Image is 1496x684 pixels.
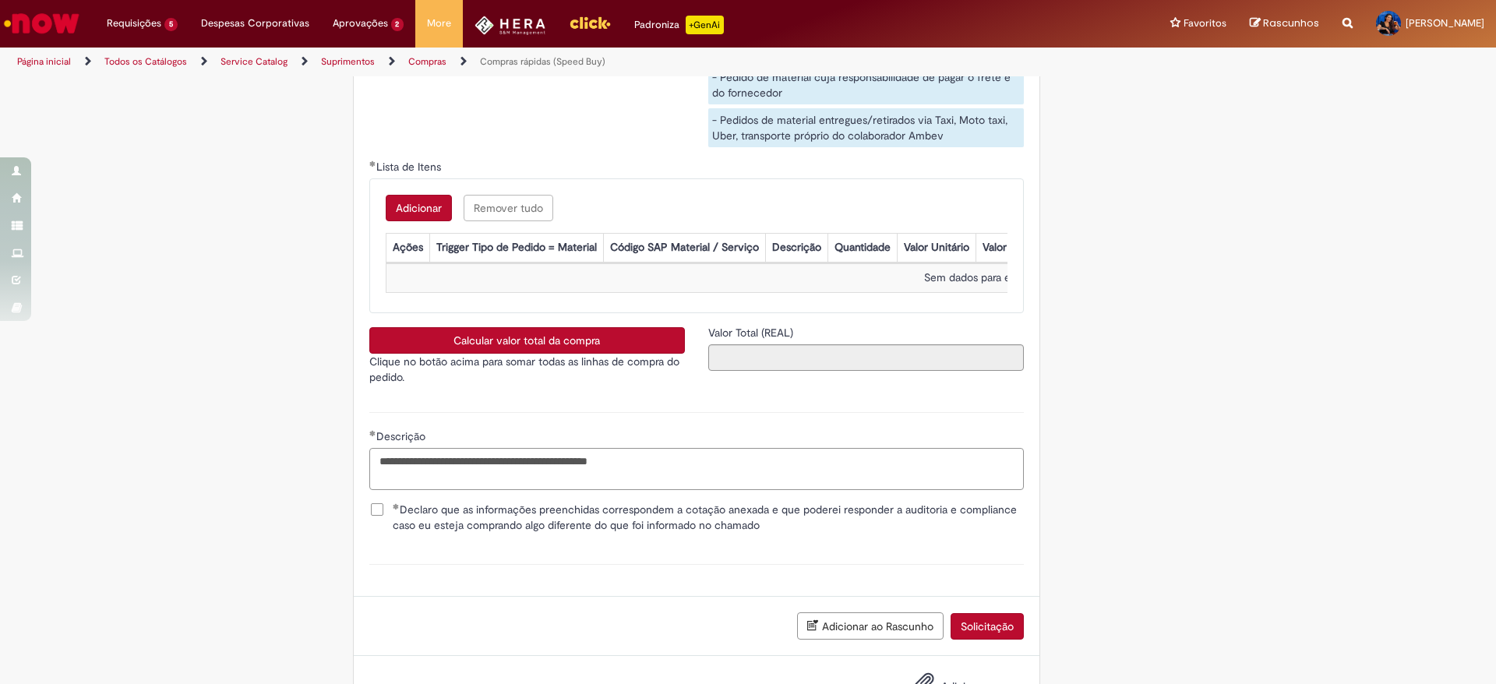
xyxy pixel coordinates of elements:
[1184,16,1226,31] span: Favoritos
[408,55,446,68] a: Compras
[634,16,724,34] div: Padroniza
[104,55,187,68] a: Todos os Catálogos
[1263,16,1319,30] span: Rascunhos
[797,612,944,640] button: Adicionar ao Rascunho
[386,234,429,263] th: Ações
[393,503,400,509] span: Obrigatório Preenchido
[603,234,765,263] th: Código SAP Material / Serviço
[376,429,429,443] span: Descrição
[686,16,724,34] p: +GenAi
[164,18,178,31] span: 5
[708,108,1024,147] div: - Pedidos de material entregues/retirados via Taxi, Moto taxi, Uber, transporte próprio do colabo...
[391,18,404,31] span: 2
[708,65,1024,104] div: - Pedido de material cuja responsabilidade de pagar o frete é do fornecedor
[201,16,309,31] span: Despesas Corporativas
[427,16,451,31] span: More
[393,502,1024,533] span: Declaro que as informações preenchidas correspondem a cotação anexada e que poderei responder a a...
[1250,16,1319,31] a: Rascunhos
[107,16,161,31] span: Requisições
[480,55,605,68] a: Compras rápidas (Speed Buy)
[369,354,685,385] p: Clique no botão acima para somar todas as linhas de compra do pedido.
[333,16,388,31] span: Aprovações
[569,11,611,34] img: click_logo_yellow_360x200.png
[951,613,1024,640] button: Solicitação
[708,344,1024,371] input: Valor Total (REAL)
[429,234,603,263] th: Trigger Tipo de Pedido = Material
[708,325,796,340] label: Somente leitura - Valor Total (REAL)
[1406,16,1484,30] span: [PERSON_NAME]
[475,16,545,35] img: HeraLogo.png
[12,48,986,76] ul: Trilhas de página
[765,234,827,263] th: Descrição
[386,195,452,221] button: Add a row for Lista de Itens
[897,234,976,263] th: Valor Unitário
[369,327,685,354] button: Calcular valor total da compra
[2,8,82,39] img: ServiceNow
[321,55,375,68] a: Suprimentos
[221,55,288,68] a: Service Catalog
[369,448,1024,490] textarea: Descrição
[708,326,796,340] span: Somente leitura - Valor Total (REAL)
[976,234,1075,263] th: Valor Total Moeda
[369,430,376,436] span: Obrigatório Preenchido
[827,234,897,263] th: Quantidade
[369,160,376,167] span: Obrigatório Preenchido
[17,55,71,68] a: Página inicial
[376,160,444,174] span: Lista de Itens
